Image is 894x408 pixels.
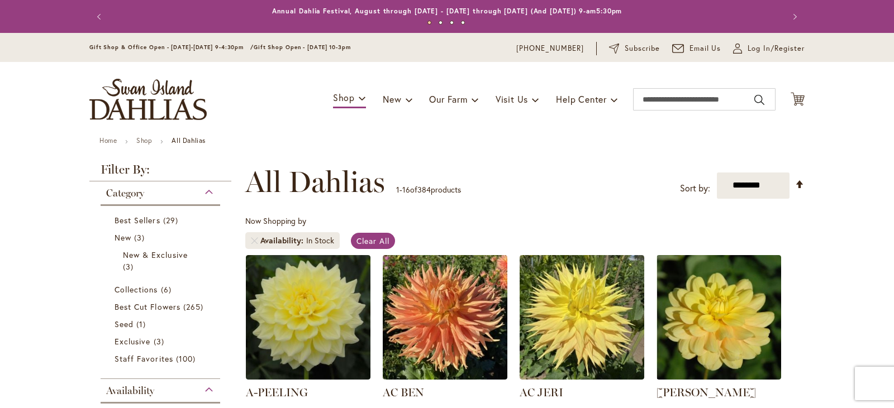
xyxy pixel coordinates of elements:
a: Subscribe [609,43,660,54]
span: 3 [134,232,148,243]
a: Shop [136,136,152,145]
a: store logo [89,79,207,120]
button: 3 of 4 [450,21,454,25]
a: New &amp; Exclusive [123,249,201,272]
span: Availability [260,235,306,246]
a: AHOY MATEY [657,371,781,382]
span: 29 [163,214,181,226]
span: New [383,93,401,105]
button: 4 of 4 [461,21,465,25]
a: Staff Favorites [115,353,209,364]
p: - of products [396,181,461,199]
img: AC Jeri [520,255,644,380]
a: New [115,232,209,243]
button: 2 of 4 [439,21,443,25]
span: 1 [396,184,400,195]
a: Clear All [351,233,395,249]
a: Annual Dahlia Festival, August through [DATE] - [DATE] through [DATE] (And [DATE]) 9-am5:30pm [272,7,622,15]
span: Gift Shop & Office Open - [DATE]-[DATE] 9-4:30pm / [89,44,254,51]
a: [PHONE_NUMBER] [516,43,584,54]
label: Sort by: [680,178,710,199]
span: Now Shopping by [245,215,306,226]
img: A-Peeling [246,255,370,380]
span: Staff Favorites [115,353,173,364]
span: 100 [176,353,198,364]
span: Visit Us [496,93,528,105]
a: Seed [115,318,209,330]
button: Previous [89,6,112,28]
span: All Dahlias [245,165,385,199]
span: Exclusive [115,336,150,347]
span: 3 [154,335,167,347]
span: 16 [402,184,410,195]
span: New & Exclusive [123,249,188,260]
div: In Stock [306,235,334,246]
span: Email Us [689,43,721,54]
span: Gift Shop Open - [DATE] 10-3pm [254,44,351,51]
a: Email Us [672,43,721,54]
a: Log In/Register [733,43,805,54]
span: Best Cut Flowers [115,301,180,312]
strong: All Dahlias [172,136,206,145]
span: 3 [123,261,136,272]
a: Home [99,136,117,145]
a: AC Jeri [520,371,644,382]
span: Collections [115,284,158,295]
a: Remove Availability In Stock [251,237,258,244]
a: A-PEELING [246,386,308,399]
span: New [115,232,131,243]
a: [PERSON_NAME] [657,386,756,399]
a: AC BEN [383,371,507,382]
span: Help Center [556,93,607,105]
a: AC BEN [383,386,424,399]
span: Log In/Register [748,43,805,54]
span: 6 [161,284,174,295]
span: Our Farm [429,93,467,105]
span: Clear All [356,236,389,246]
img: AHOY MATEY [657,255,781,380]
img: AC BEN [383,255,507,380]
span: Availability [106,385,154,397]
a: AC JERI [520,386,563,399]
strong: Filter By: [89,164,231,181]
span: Category [106,187,144,199]
span: 384 [417,184,431,195]
button: 1 of 4 [427,21,431,25]
a: A-Peeling [246,371,370,382]
button: Next [782,6,805,28]
span: 265 [183,301,206,313]
span: Shop [333,92,355,103]
a: Best Sellers [115,214,209,226]
span: Seed [115,319,134,329]
a: Collections [115,284,209,295]
a: Exclusive [115,335,209,347]
span: Best Sellers [115,215,160,225]
span: 1 [136,318,149,330]
a: Best Cut Flowers [115,301,209,313]
span: Subscribe [625,43,660,54]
